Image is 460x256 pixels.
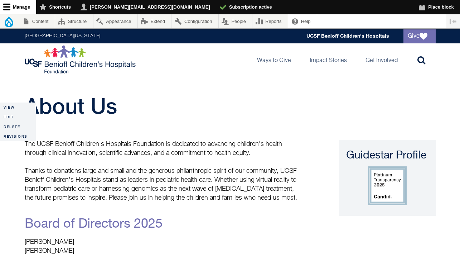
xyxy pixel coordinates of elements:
[25,34,100,39] a: [GEOGRAPHIC_DATA][US_STATE]
[25,140,300,158] p: The UCSF Benioff Children's Hospitals Foundation is dedicated to advancing children's health thro...
[25,218,163,231] a: Board of Directors 2025
[306,33,389,39] a: UCSF Benioff Children's Hospitals
[138,14,171,28] a: Extend
[403,29,436,43] a: Give
[93,14,137,28] a: Appearance
[25,45,137,74] img: Logo for UCSF Benioff Children's Hospitals Foundation
[360,43,403,76] a: Get Involved
[55,14,93,28] a: Structure
[446,14,460,28] button: Vertical orientation
[252,14,288,28] a: Reports
[346,148,428,163] div: Guidestar Profile
[19,14,55,28] a: Content
[25,167,300,203] p: Thanks to donations large and small and the generous philanthropic spirit of our community, UCSF ...
[304,43,353,76] a: Impact Stories
[219,14,252,28] a: People
[368,166,407,205] img: Guidestar Profile logo
[251,43,297,76] a: Ways to Give
[288,14,317,28] a: Help
[171,14,218,28] a: Configuration
[25,93,117,118] span: About Us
